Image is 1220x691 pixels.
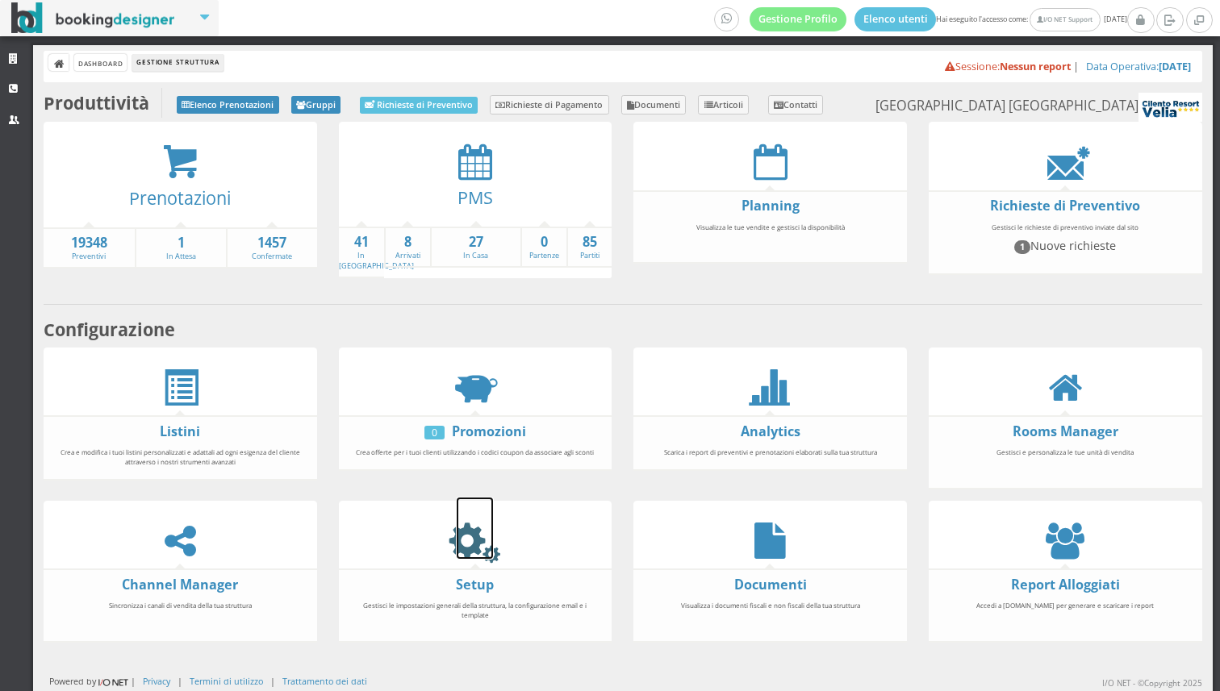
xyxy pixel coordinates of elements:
div: Powered by | [49,675,136,689]
a: Trattamento dei dati [282,675,367,687]
img: BookingDesigner.com [11,2,175,34]
strong: 1457 [228,234,317,252]
a: Planning [742,197,800,214]
a: 0Partenze [522,233,566,261]
div: | [270,675,275,687]
a: Elenco utenti [854,7,937,31]
b: Configurazione [44,318,175,341]
b: [DATE] [1159,60,1191,73]
a: 1457Confermate [228,234,317,262]
a: Contatti [768,95,824,114]
div: Gestisci le richieste di preventivo inviate dal sito [934,215,1196,268]
li: Gestione Struttura [132,54,223,72]
a: Gestione Profilo [750,7,846,31]
a: Data Operativa:[DATE] [1086,60,1191,73]
a: Prenotazioni [129,186,231,210]
div: Crea e modifica i tuoi listini personalizzati e adattali ad ogni esigenza del cliente attraverso ... [49,440,311,473]
b: Nessun report [1000,60,1071,73]
img: ionet_small_logo.png [96,676,131,689]
div: Crea offerte per i tuoi clienti utilizzando i codici coupon da associare agli sconti [345,440,606,464]
div: Scarica i report di preventivi e prenotazioni elaborati sulla tua struttura [640,440,901,464]
a: Documenti [621,95,687,114]
strong: 19348 [44,234,135,252]
a: 19348Preventivi [44,234,135,262]
a: Promozioni [452,423,526,440]
a: Setup [456,576,494,593]
a: Richieste di Pagamento [490,95,609,114]
strong: 85 [568,233,612,252]
a: 1In Attesa [136,234,226,262]
a: Channel Manager [122,576,238,593]
a: Elenco Prenotazioni [177,96,279,114]
span: 1 [1014,240,1030,253]
a: 41In [GEOGRAPHIC_DATA] [339,233,414,271]
a: 85Partiti [568,233,612,261]
h5: | [945,60,1079,73]
div: Accedi a [DOMAIN_NAME] per generare e scaricare i report [934,593,1196,636]
b: Produttività [44,91,149,114]
strong: 41 [339,233,384,252]
a: Privacy [143,675,170,687]
a: 27In Casa [432,233,521,261]
a: Gruppi [291,96,341,114]
div: Sincronizza i canali di vendita della tua struttura [49,593,311,636]
h4: Nuove richieste [942,239,1189,253]
a: Rooms Manager [1013,423,1118,440]
div: Visualizza i documenti fiscali e non fiscali della tua struttura [640,593,901,636]
a: Report Alloggiati [1011,576,1120,593]
a: Articoli [698,95,749,114]
a: Termini di utilizzo [190,675,263,687]
a: Richieste di Preventivo [360,97,478,114]
a: Sessione:Nessun report [945,60,1073,73]
div: | [178,675,182,687]
img: 84c6e7827f1d11eba5f2b243231e925d.png [1139,93,1201,122]
a: Richieste di Preventivo [990,197,1140,214]
a: Documenti [734,576,807,593]
strong: 1 [136,234,226,252]
div: 0 [424,426,445,439]
strong: 8 [386,233,429,252]
div: Gestisci e personalizza le tue unità di vendita [934,440,1196,483]
a: Dashboard [74,54,127,71]
strong: 27 [432,233,521,252]
a: Analytics [741,423,800,440]
a: I/O NET Support [1030,8,1100,31]
a: PMS [457,185,493,209]
strong: 0 [522,233,566,252]
small: [GEOGRAPHIC_DATA] [GEOGRAPHIC_DATA] [875,93,1201,122]
span: Hai eseguito l'accesso come: [DATE] [714,7,1127,31]
a: 8Arrivati [386,233,429,261]
div: Gestisci le impostazioni generali della struttura, la configurazione email e i template [345,593,606,636]
div: Visualizza le tue vendite e gestisci la disponibilità [640,215,901,258]
a: Listini [160,423,200,440]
